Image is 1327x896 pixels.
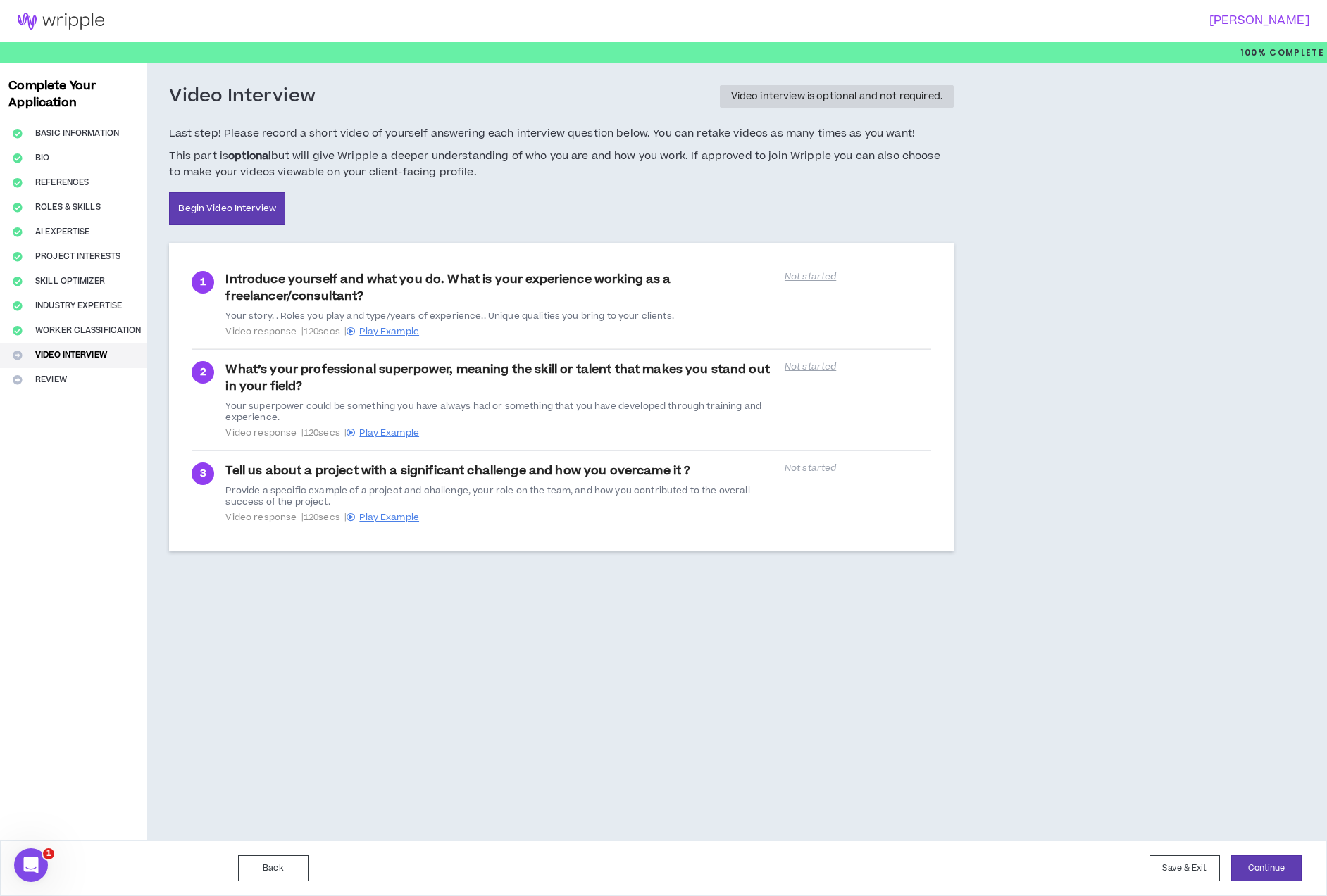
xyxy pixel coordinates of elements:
a: Play Example [347,325,419,338]
a: Play Example [347,427,419,439]
div: Provide a specific example of a project and challenge, your role on the team, and how you contrib... [225,485,776,507]
p: Not started [785,462,931,474]
span: 1 [43,848,54,859]
p: 100% [1240,42,1324,63]
span: 2 [200,365,206,380]
a: Begin Video Interview [169,192,285,225]
button: Back [238,855,309,881]
h3: Complete Your Application [3,77,144,111]
span: Complete [1266,46,1324,59]
span: Last step! Please record a short video of yourself answering each interview question below. You c... [169,125,954,142]
span: Video response | 120 secs | [225,512,776,523]
p: Not started [785,271,931,282]
h3: [PERSON_NAME] [655,14,1310,27]
span: Play Example [359,427,419,439]
a: Play Example [347,511,419,524]
div: Your superpower could be something you have always had or something that you have developed throu... [225,400,776,423]
div: Your story. . Roles you play and type/years of experience.. Unique qualities you bring to your cl... [225,310,776,322]
span: Play Example [359,511,419,524]
button: Continue [1231,855,1302,881]
span: 1 [200,275,206,290]
div: Video interview is optional and not required. [731,92,942,101]
p: Not started [785,361,931,372]
span: This part is but will give Wripple a deeper understanding of who you are and how you work. If app... [169,148,954,182]
span: Video response | 120 secs | [225,427,776,438]
button: Save & Exit [1150,855,1220,881]
span: Video response | 120 secs | [225,326,776,337]
b: optional [228,149,271,163]
h3: Video Interview [169,84,316,108]
span: Play Example [359,325,419,338]
iframe: Intercom live chat [14,848,48,882]
span: 3 [200,466,206,481]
